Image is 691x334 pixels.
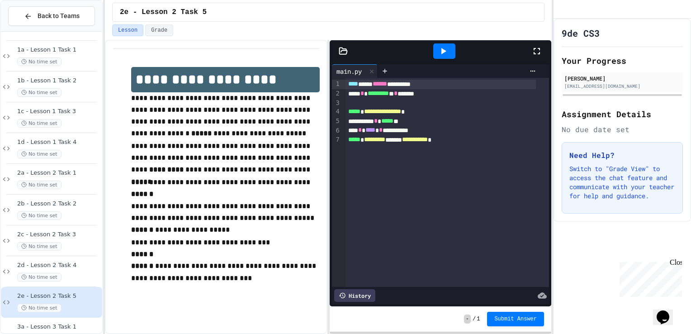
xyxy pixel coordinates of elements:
iframe: chat widget [653,298,682,325]
span: 2a - Lesson 2 Task 1 [17,169,100,177]
span: 1d - Lesson 1 Task 4 [17,138,100,146]
span: Back to Teams [38,11,80,21]
div: [PERSON_NAME] [564,74,680,82]
iframe: chat widget [616,258,682,297]
button: Lesson [112,24,143,36]
span: 2b - Lesson 2 Task 2 [17,200,100,208]
div: 2 [332,89,341,99]
div: 4 [332,107,341,117]
div: Chat with us now!Close [4,4,62,57]
button: Back to Teams [8,6,95,26]
span: 3a - Lesson 3 Task 1 [17,323,100,331]
span: 1a - Lesson 1 Task 1 [17,46,100,54]
p: Switch to "Grade View" to access the chat feature and communicate with your teacher for help and ... [569,164,675,200]
h3: Need Help? [569,150,675,161]
div: No due date set [562,124,683,135]
h2: Your Progress [562,54,683,67]
div: 6 [332,126,341,136]
div: 1 [332,80,341,89]
span: 1 [477,315,480,323]
div: main.py [332,67,366,76]
div: 5 [332,117,341,126]
span: No time set [17,119,62,128]
span: 1c - Lesson 1 Task 3 [17,108,100,115]
span: No time set [17,150,62,158]
div: 7 [332,135,341,145]
span: No time set [17,273,62,282]
span: 2d - Lesson 2 Task 4 [17,262,100,269]
h1: 9de CS3 [562,27,600,39]
button: Submit Answer [487,312,544,326]
span: Submit Answer [494,315,537,323]
span: / [473,315,476,323]
span: 2e - Lesson 2 Task 5 [120,7,207,18]
span: - [464,315,471,324]
span: 2e - Lesson 2 Task 5 [17,292,100,300]
button: Grade [145,24,173,36]
span: 1b - Lesson 1 Task 2 [17,77,100,85]
div: [EMAIL_ADDRESS][DOMAIN_NAME] [564,83,680,90]
span: No time set [17,304,62,312]
h2: Assignment Details [562,108,683,120]
span: No time set [17,181,62,189]
span: No time set [17,242,62,251]
span: No time set [17,211,62,220]
span: 2c - Lesson 2 Task 3 [17,231,100,239]
span: No time set [17,57,62,66]
div: 3 [332,99,341,108]
div: History [334,289,375,302]
div: main.py [332,64,378,78]
span: No time set [17,88,62,97]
